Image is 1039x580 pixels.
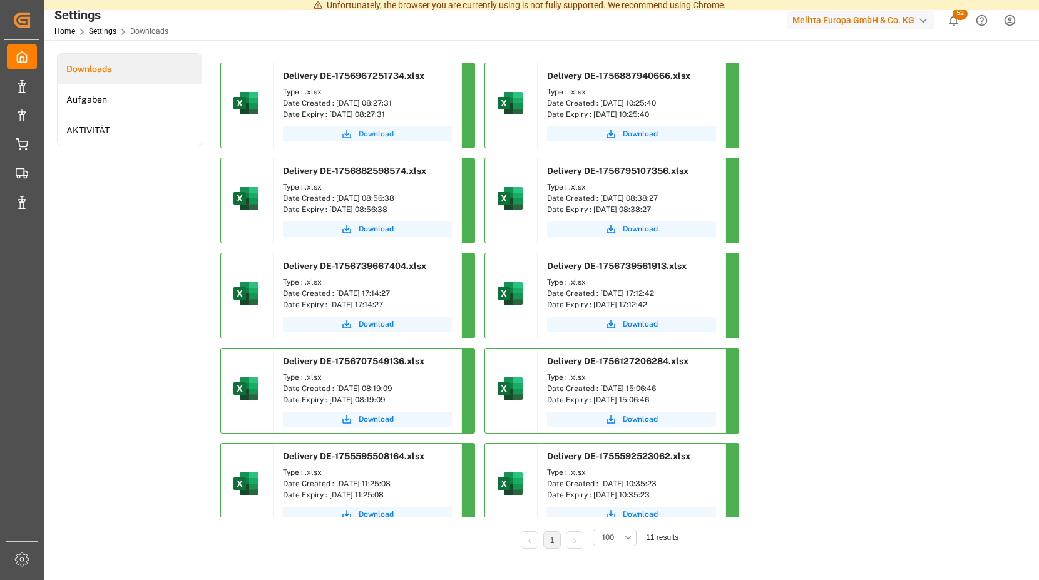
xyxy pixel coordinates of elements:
[547,261,687,271] span: Delivery DE-1756739561913.xlsx
[359,128,394,140] span: Download
[623,223,658,235] span: Download
[283,71,424,81] span: Delivery DE-1756967251734.xlsx
[283,261,426,271] span: Delivery DE-1756739667404.xlsx
[283,317,452,332] button: Download
[547,221,716,237] button: Download
[547,204,716,215] div: Date Expiry : [DATE] 08:38:27
[283,394,452,405] div: Date Expiry : [DATE] 08:19:09
[547,126,716,141] button: Download
[54,27,75,36] a: Home
[283,299,452,310] div: Date Expiry : [DATE] 17:14:27
[283,86,452,98] div: Type : .xlsx
[547,356,688,366] span: Delivery DE-1756127206284.xlsx
[547,193,716,204] div: Date Created : [DATE] 08:38:27
[231,469,261,499] img: microsoft-excel-2019--v1.png
[495,374,525,404] img: microsoft-excel-2019--v1.png
[953,8,968,20] span: 52
[547,86,716,98] div: Type : .xlsx
[283,372,452,383] div: Type : .xlsx
[547,109,716,120] div: Date Expiry : [DATE] 10:25:40
[89,27,116,36] a: Settings
[547,288,716,299] div: Date Created : [DATE] 17:12:42
[231,278,261,308] img: microsoft-excel-2019--v1.png
[283,478,452,489] div: Date Created : [DATE] 11:25:08
[547,489,716,501] div: Date Expiry : [DATE] 10:35:23
[283,288,452,299] div: Date Created : [DATE] 17:14:27
[547,507,716,522] button: Download
[521,531,538,549] li: Previous Page
[623,509,658,520] span: Download
[283,467,452,478] div: Type : .xlsx
[547,277,716,288] div: Type : .xlsx
[547,166,688,176] span: Delivery DE-1756795107356.xlsx
[359,318,394,330] span: Download
[495,183,525,213] img: microsoft-excel-2019--v1.png
[54,6,168,24] div: Settings
[231,88,261,118] img: microsoft-excel-2019--v1.png
[646,533,678,542] span: 11 results
[787,8,939,32] button: Melitta Europa GmbH & Co. KG
[283,412,452,427] button: Download
[787,11,934,29] div: Melitta Europa GmbH & Co. KG
[231,183,261,213] img: microsoft-excel-2019--v1.png
[547,383,716,394] div: Date Created : [DATE] 15:06:46
[283,221,452,237] button: Download
[58,115,202,146] a: AKTIVITÄT
[283,451,424,461] span: Delivery DE-1755595508164.xlsx
[283,277,452,288] div: Type : .xlsx
[623,318,658,330] span: Download
[359,223,394,235] span: Download
[58,84,202,115] a: Aufgaben
[547,71,690,81] span: Delivery DE-1756887940666.xlsx
[566,531,583,549] li: Next Page
[283,181,452,193] div: Type : .xlsx
[283,109,452,120] div: Date Expiry : [DATE] 08:27:31
[283,489,452,501] div: Date Expiry : [DATE] 11:25:08
[547,299,716,310] div: Date Expiry : [DATE] 17:12:42
[623,414,658,425] span: Download
[231,374,261,404] img: microsoft-excel-2019--v1.png
[547,98,716,109] div: Date Created : [DATE] 10:25:40
[359,414,394,425] span: Download
[283,356,424,366] span: Delivery DE-1756707549136.xlsx
[547,467,716,478] div: Type : .xlsx
[495,469,525,499] img: microsoft-excel-2019--v1.png
[550,536,555,545] a: 1
[547,451,690,461] span: Delivery DE-1755592523062.xlsx
[593,529,637,546] button: open menu
[283,126,452,141] button: Download
[58,54,202,84] a: Downloads
[547,181,716,193] div: Type : .xlsx
[547,394,716,405] div: Date Expiry : [DATE] 15:06:46
[968,6,996,34] button: Help Center
[602,532,614,543] span: 100
[283,507,452,522] button: Download
[495,278,525,308] img: microsoft-excel-2019--v1.png
[547,317,716,332] button: Download
[623,128,658,140] span: Download
[283,98,452,109] div: Date Created : [DATE] 08:27:31
[283,204,452,215] div: Date Expiry : [DATE] 08:56:38
[283,383,452,394] div: Date Created : [DATE] 08:19:09
[547,478,716,489] div: Date Created : [DATE] 10:35:23
[359,509,394,520] span: Download
[283,193,452,204] div: Date Created : [DATE] 08:56:38
[939,6,968,34] button: show 52 new notifications
[283,166,426,176] span: Delivery DE-1756882598574.xlsx
[547,372,716,383] div: Type : .xlsx
[547,412,716,427] button: Download
[495,88,525,118] img: microsoft-excel-2019--v1.png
